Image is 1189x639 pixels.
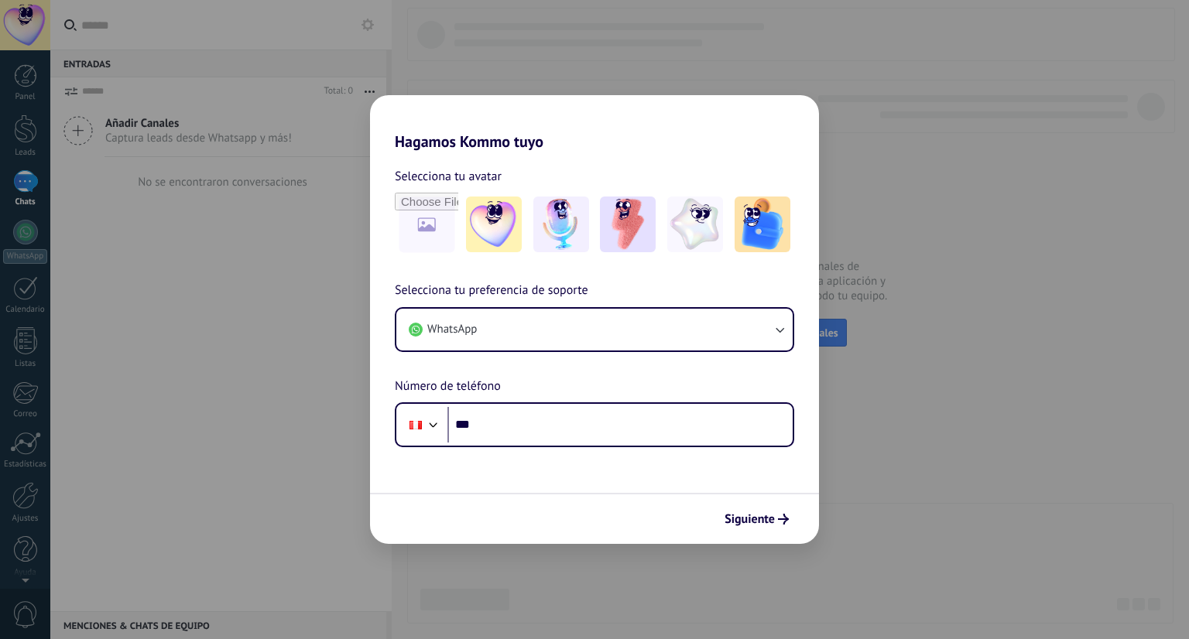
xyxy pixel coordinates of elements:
[395,166,502,186] span: Selecciona tu avatar
[370,95,819,151] h2: Hagamos Kommo tuyo
[735,196,790,252] img: -5.jpeg
[401,408,430,441] div: Peru: + 51
[667,196,723,252] img: -4.jpeg
[600,196,656,252] img: -3.jpeg
[395,281,588,301] span: Selecciona tu preferencia de soporte
[718,506,796,532] button: Siguiente
[466,196,522,252] img: -1.jpeg
[533,196,589,252] img: -2.jpeg
[725,514,775,525] span: Siguiente
[427,322,477,337] span: WhatsApp
[395,377,501,397] span: Número de teléfono
[396,309,793,350] button: WhatsApp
